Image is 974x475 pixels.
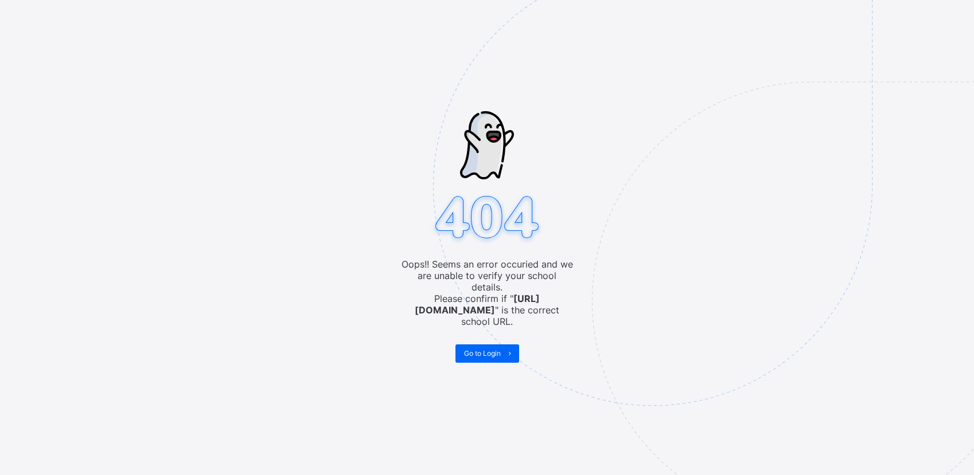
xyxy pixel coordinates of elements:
img: 404.8bbb34c871c4712298a25e20c4dc75c7.svg [430,193,544,245]
b: [URL][DOMAIN_NAME] [415,293,540,316]
span: Go to Login [464,349,501,358]
span: Please confirm if " " is the correct school URL. [401,293,573,327]
span: Oops!! Seems an error occuried and we are unable to verify your school details. [401,258,573,293]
